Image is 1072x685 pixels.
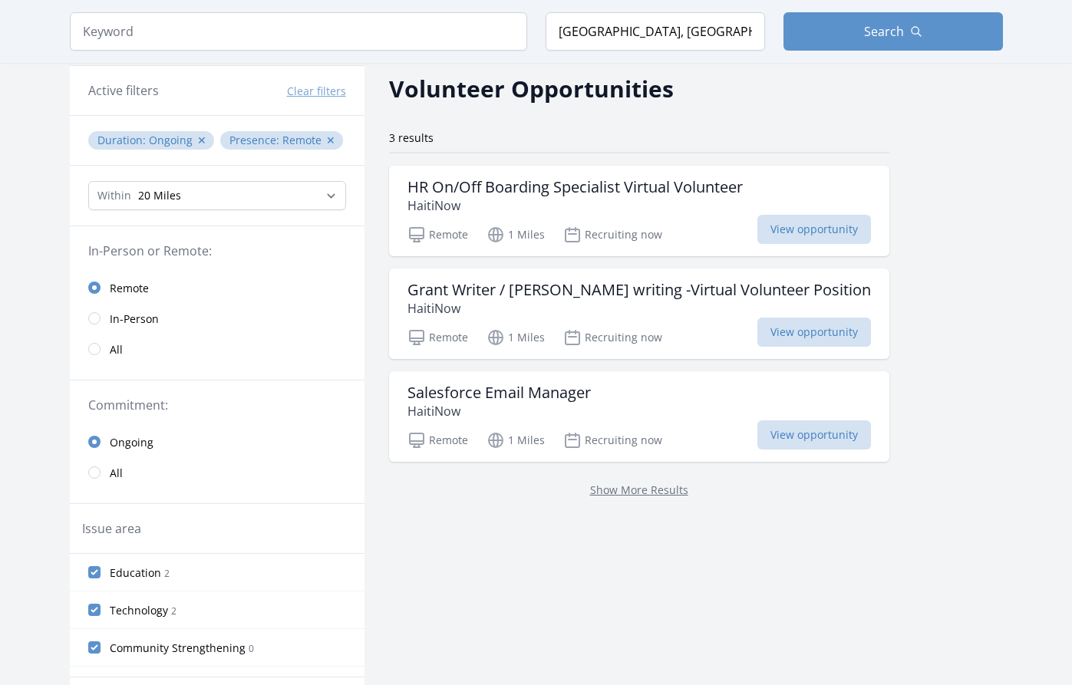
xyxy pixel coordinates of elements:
button: ✕ [326,133,335,148]
select: Search Radius [88,181,346,210]
button: Clear filters [287,84,346,99]
p: 1 Miles [487,226,545,244]
input: Education 2 [88,566,101,578]
p: 1 Miles [487,431,545,450]
input: Technology 2 [88,604,101,616]
a: Show More Results [590,482,688,497]
p: HaitiNow [407,299,871,318]
span: Education [110,565,161,581]
p: Recruiting now [563,328,662,347]
button: ✕ [197,133,206,148]
span: View opportunity [757,215,871,244]
p: Remote [407,328,468,347]
legend: Issue area [82,519,141,538]
span: Remote [282,133,322,147]
span: 2 [171,604,176,617]
span: 2 [164,567,170,580]
span: In-Person [110,311,159,327]
p: Remote [407,431,468,450]
span: 3 results [389,130,434,145]
h3: Grant Writer / [PERSON_NAME] writing -Virtual Volunteer Position [407,281,871,299]
input: Community Strengthening 0 [88,641,101,654]
h3: Active filters [88,81,159,100]
span: Technology [110,603,168,618]
input: Location [546,12,765,51]
span: 0 [249,642,254,655]
legend: In-Person or Remote: [88,242,346,260]
p: Remote [407,226,468,244]
p: 1 Miles [487,328,545,347]
a: All [70,457,364,488]
a: Ongoing [70,426,364,457]
span: Ongoing [149,133,193,147]
span: Presence : [229,133,282,147]
p: Recruiting now [563,226,662,244]
span: Search [864,22,904,41]
a: Grant Writer / [PERSON_NAME] writing -Virtual Volunteer Position HaitiNow Remote 1 Miles Recruiti... [389,268,889,359]
a: Salesforce Email Manager HaitiNow Remote 1 Miles Recruiting now View opportunity [389,371,889,462]
p: Recruiting now [563,431,662,450]
h2: Volunteer Opportunities [389,71,674,106]
span: All [110,466,123,481]
p: HaitiNow [407,402,591,420]
span: Ongoing [110,435,153,450]
p: HaitiNow [407,196,743,215]
span: Duration : [97,133,149,147]
legend: Commitment: [88,396,346,414]
span: Community Strengthening [110,641,246,656]
input: Keyword [70,12,527,51]
a: All [70,334,364,364]
a: HR On/Off Boarding Specialist Virtual Volunteer HaitiNow Remote 1 Miles Recruiting now View oppor... [389,166,889,256]
a: In-Person [70,303,364,334]
h3: Salesforce Email Manager [407,384,591,402]
span: All [110,342,123,357]
span: Remote [110,281,149,296]
button: Search [783,12,1003,51]
span: View opportunity [757,420,871,450]
span: View opportunity [757,318,871,347]
a: Remote [70,272,364,303]
h3: HR On/Off Boarding Specialist Virtual Volunteer [407,178,743,196]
